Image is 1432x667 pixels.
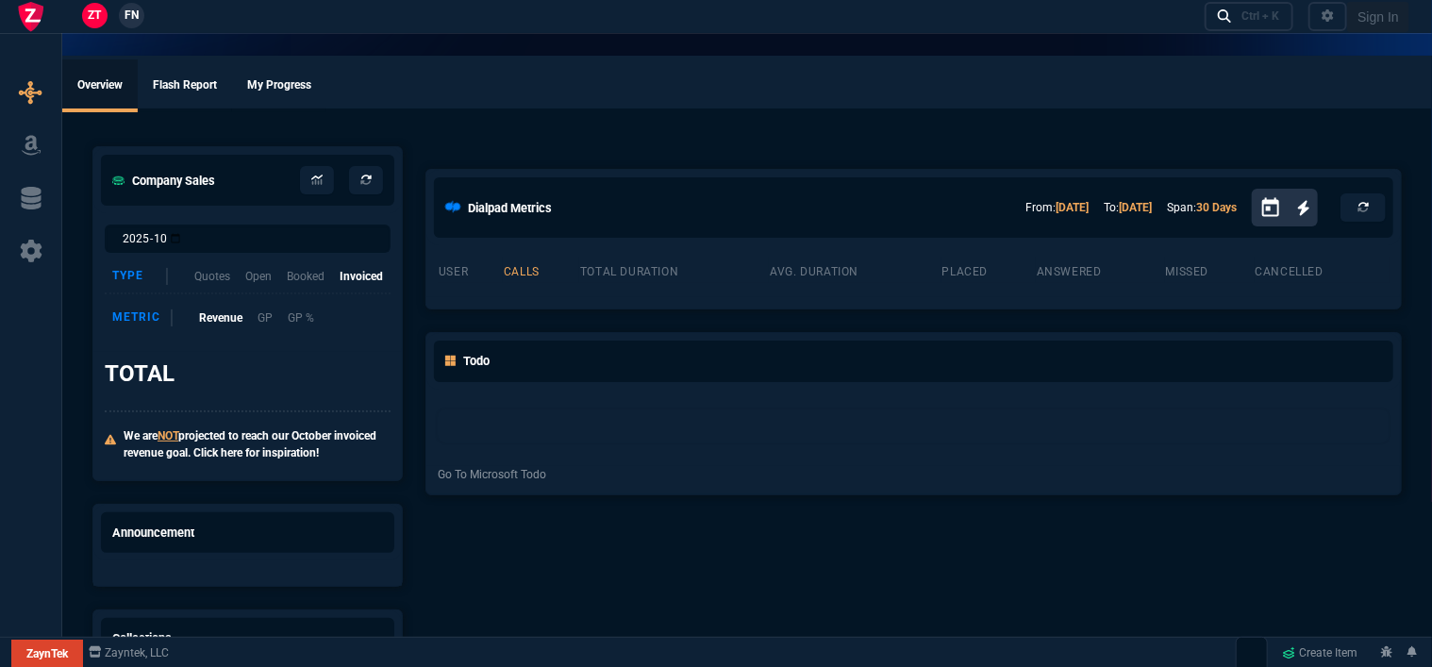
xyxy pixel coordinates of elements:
[941,257,1036,283] th: placed
[1056,201,1089,214] a: [DATE]
[112,268,168,285] div: Type
[468,199,552,217] h5: Dialpad Metrics
[1275,639,1366,667] a: Create Item
[158,429,178,442] span: NOT
[1104,199,1152,216] p: To:
[83,644,175,661] a: msbcCompanyName
[1165,257,1255,283] th: missed
[232,59,326,112] a: My Progress
[199,309,242,326] p: Revenue
[438,257,503,283] th: user
[124,427,391,461] p: We are projected to reach our October invoiced revenue goal. Click here for inspiration!
[258,309,273,326] p: GP
[1259,194,1297,222] button: Open calendar
[1196,201,1237,214] a: 30 Days
[438,466,546,483] a: Go To Microsoft Todo
[112,309,173,326] div: Metric
[288,309,314,326] p: GP %
[1119,201,1152,214] a: [DATE]
[112,629,172,647] h5: Collections
[340,268,383,285] p: Invoiced
[62,59,138,112] a: Overview
[125,7,139,24] span: FN
[245,268,272,285] p: Open
[105,359,175,388] h3: TOTAL
[89,7,102,24] span: ZT
[1036,257,1165,283] th: answered
[1242,8,1280,24] div: Ctrl + K
[445,352,490,370] h5: Todo
[1167,199,1237,216] p: Span:
[1025,199,1089,216] p: From:
[503,257,579,283] th: calls
[769,257,941,283] th: avg. duration
[1255,257,1390,283] th: cancelled
[138,59,232,112] a: Flash Report
[112,524,194,542] h5: Announcement
[287,268,325,285] p: Booked
[194,268,230,285] p: Quotes
[112,172,215,190] h5: Company Sales
[579,257,770,283] th: total duration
